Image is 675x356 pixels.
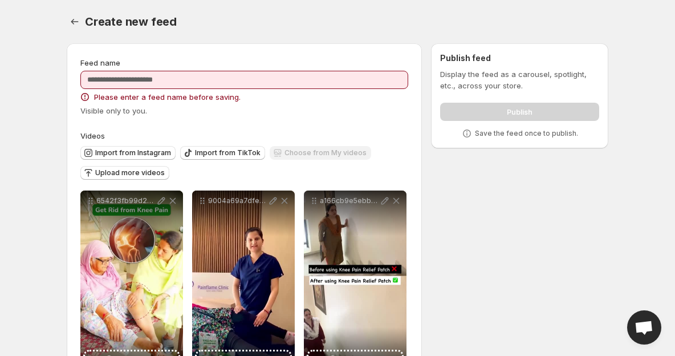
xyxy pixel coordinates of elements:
h2: Publish feed [440,52,599,64]
button: Import from Instagram [80,146,176,160]
span: Create new feed [85,15,177,29]
span: Visible only to you. [80,106,147,115]
button: Import from TikTok [180,146,265,160]
p: 9004a69a7dfe43f0bc3120f477e22570HD-1080p-25Mbps-49395570 [208,196,267,205]
p: 6542f3fb99d2428f9f6b22b0b7daf59aHD-1080p-25Mbps-49790812 [96,196,156,205]
button: Upload more videos [80,166,169,180]
span: Import from Instagram [95,148,171,157]
span: Videos [80,131,105,140]
p: Save the feed once to publish. [475,129,578,138]
button: Settings [67,14,83,30]
span: Please enter a feed name before saving. [94,91,241,103]
p: Display the feed as a carousel, spotlight, etc., across your store. [440,68,599,91]
span: Upload more videos [95,168,165,177]
span: Feed name [80,58,120,67]
p: a166cb9e5ebb4f9f82470d3354f436d6HD-1080p-25Mbps-49789106 [320,196,379,205]
a: Open chat [627,310,661,345]
span: Import from TikTok [195,148,261,157]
